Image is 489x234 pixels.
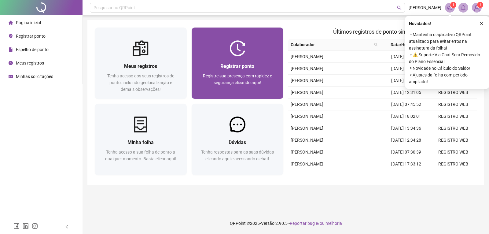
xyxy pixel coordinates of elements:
span: notification [447,5,453,10]
span: home [9,20,13,25]
span: Registrar ponto [16,34,46,39]
td: REGISTRO WEB [430,158,477,170]
td: [DATE] 07:30:39 [383,146,430,158]
span: Meus registros [124,63,157,69]
span: [PERSON_NAME] [291,54,323,59]
a: Minha folhaTenha acesso a sua folha de ponto a qualquer momento. Basta clicar aqui! [95,104,187,175]
span: [PERSON_NAME] [291,78,323,83]
span: ⚬ Ajustes da folha com período ampliado! [409,72,485,85]
td: REGISTRO WEB [430,87,477,98]
span: linkedin [23,223,29,229]
span: [PERSON_NAME] [291,138,323,143]
td: [DATE] 17:46:01 [383,63,430,75]
td: REGISTRO WEB [430,110,477,122]
a: DúvidasTenha respostas para as suas dúvidas clicando aqui e acessando o chat! [192,104,284,175]
td: [DATE] 07:41:13 [383,51,430,63]
span: Registrar ponto [220,63,254,69]
span: Tenha acesso aos seus registros de ponto, incluindo geolocalização e demais observações! [107,73,174,92]
span: Novidades ! [409,20,431,27]
span: [PERSON_NAME] [291,126,323,131]
span: ⚬ Mantenha o aplicativo QRPoint atualizado para evitar erros na assinatura da folha! [409,31,485,51]
td: [DATE] 13:35:20 [383,75,430,87]
span: schedule [9,74,13,79]
span: instagram [32,223,38,229]
a: Meus registrosTenha acesso aos seus registros de ponto, incluindo geolocalização e demais observa... [95,28,187,99]
span: search [397,6,402,10]
span: clock-circle [9,61,13,65]
span: search [373,40,379,49]
span: [PERSON_NAME] [409,4,441,11]
span: Tenha respostas para as suas dúvidas clicando aqui e acessando o chat! [201,150,274,161]
span: Espelho de ponto [16,47,49,52]
span: Versão [261,221,274,226]
td: REGISTRO WEB [430,98,477,110]
span: [PERSON_NAME] [291,150,323,154]
td: [DATE] 07:45:52 [383,98,430,110]
span: Reportar bug e/ou melhoria [290,221,342,226]
td: REGISTRO WEB [430,134,477,146]
img: 87213 [472,3,481,12]
span: Data/Hora [383,41,419,48]
sup: 1 [450,2,456,8]
span: [PERSON_NAME] [291,162,323,166]
span: [PERSON_NAME] [291,66,323,71]
span: left [65,225,69,229]
span: [PERSON_NAME] [291,114,323,119]
td: [DATE] 12:34:28 [383,134,430,146]
a: Registrar pontoRegistre sua presença com rapidez e segurança clicando aqui! [192,28,284,99]
span: Minhas solicitações [16,74,53,79]
footer: QRPoint © 2025 - 2.90.5 - [83,213,489,234]
td: [DATE] 18:02:01 [383,110,430,122]
td: REGISTRO WEB [430,122,477,134]
span: Dúvidas [229,139,246,145]
span: [PERSON_NAME] [291,102,323,107]
span: 1 [479,3,481,7]
span: close [480,21,484,26]
span: Tenha acesso a sua folha de ponto a qualquer momento. Basta clicar aqui! [105,150,176,161]
span: ⚬ Novidade no Cálculo do Saldo! [409,65,485,72]
td: REGISTRO WEB [430,170,477,182]
sup: Atualize o seu contato no menu Meus Dados [477,2,483,8]
span: Minha folha [127,139,154,145]
span: Meus registros [16,61,44,65]
td: [DATE] 13:34:36 [383,122,430,134]
span: environment [9,34,13,38]
span: [PERSON_NAME] [291,90,323,95]
span: Colaborador [291,41,372,48]
span: bell [461,5,466,10]
td: REGISTRO WEB [430,146,477,158]
span: Últimos registros de ponto sincronizados [333,28,432,35]
th: Data/Hora [380,39,426,51]
td: [DATE] 12:31:05 [383,87,430,98]
span: file [9,47,13,52]
span: ⚬ ⚠️ Suporte Via Chat Será Removido do Plano Essencial [409,51,485,65]
td: [DATE] 13:33:18 [383,170,430,182]
td: [DATE] 17:33:12 [383,158,430,170]
span: Página inicial [16,20,41,25]
span: 1 [452,3,454,7]
span: Registre sua presença com rapidez e segurança clicando aqui! [203,73,272,85]
span: facebook [13,223,20,229]
span: search [374,43,378,46]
